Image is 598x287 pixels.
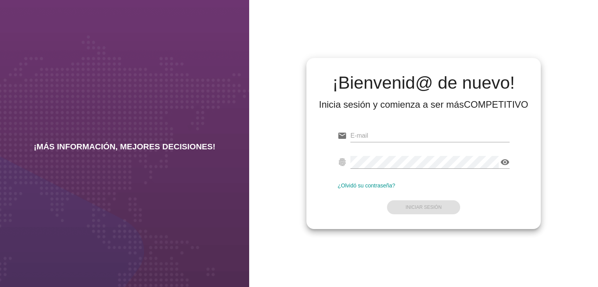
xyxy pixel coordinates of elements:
input: E-mail [350,129,510,142]
div: Inicia sesión y comienza a ser más [319,98,528,111]
i: email [338,131,347,140]
strong: COMPETITIVO [464,99,528,110]
a: ¿Olvidó su contraseña? [338,182,395,189]
h2: ¡MÁS INFORMACIÓN, MEJORES DECISIONES! [34,142,216,151]
i: fingerprint [338,157,347,167]
i: visibility [500,157,510,167]
h2: ¡Bienvenid@ de nuevo! [319,73,528,92]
